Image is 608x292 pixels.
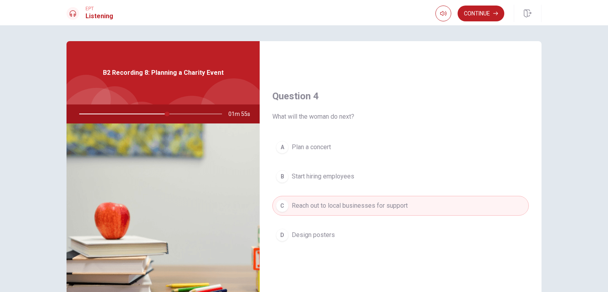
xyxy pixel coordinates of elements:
span: 01m 55s [228,104,256,123]
span: B2 Recording 8: Planning a Charity Event [103,68,224,78]
button: APlan a concert [272,137,529,157]
span: Start hiring employees [292,172,354,181]
span: Plan a concert [292,142,331,152]
button: DDesign posters [272,225,529,245]
div: C [276,199,289,212]
div: B [276,170,289,183]
h4: Question 4 [272,90,529,102]
div: D [276,229,289,241]
span: Design posters [292,230,335,240]
button: BStart hiring employees [272,167,529,186]
h1: Listening [85,11,113,21]
button: Continue [458,6,504,21]
div: A [276,141,289,154]
button: CReach out to local businesses for support [272,196,529,216]
span: EPT [85,6,113,11]
span: What will the woman do next? [272,112,529,121]
span: Reach out to local businesses for support [292,201,408,210]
